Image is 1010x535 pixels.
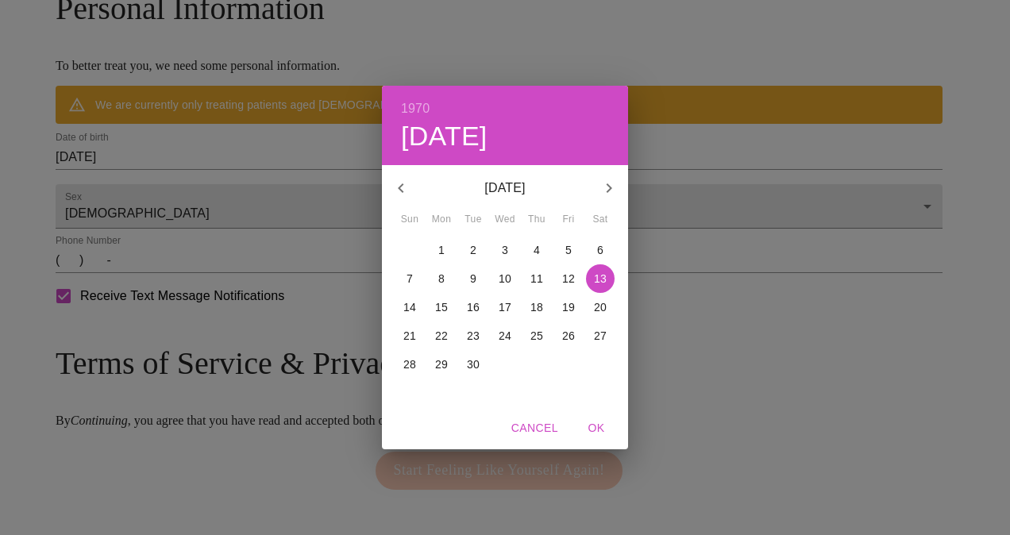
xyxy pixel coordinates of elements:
[499,271,511,287] p: 10
[586,321,615,350] button: 27
[530,328,543,344] p: 25
[395,264,424,293] button: 7
[459,293,488,321] button: 16
[491,212,519,228] span: Wed
[594,299,607,315] p: 20
[435,328,448,344] p: 22
[459,212,488,228] span: Tue
[395,212,424,228] span: Sun
[395,350,424,379] button: 28
[522,212,551,228] span: Thu
[571,414,622,443] button: OK
[491,236,519,264] button: 3
[554,236,583,264] button: 5
[530,271,543,287] p: 11
[522,293,551,321] button: 18
[427,350,456,379] button: 29
[401,98,430,120] button: 1970
[511,418,558,438] span: Cancel
[395,293,424,321] button: 14
[565,242,572,258] p: 5
[427,321,456,350] button: 22
[554,293,583,321] button: 19
[594,271,607,287] p: 13
[491,264,519,293] button: 10
[467,356,480,372] p: 30
[530,299,543,315] p: 18
[401,120,488,153] button: [DATE]
[467,328,480,344] p: 23
[403,356,416,372] p: 28
[502,242,508,258] p: 3
[522,236,551,264] button: 4
[554,321,583,350] button: 26
[522,264,551,293] button: 11
[403,328,416,344] p: 21
[491,293,519,321] button: 17
[554,264,583,293] button: 12
[554,212,583,228] span: Fri
[562,299,575,315] p: 19
[470,242,476,258] p: 2
[427,236,456,264] button: 1
[597,242,603,258] p: 6
[499,299,511,315] p: 17
[505,414,565,443] button: Cancel
[534,242,540,258] p: 4
[459,264,488,293] button: 9
[435,356,448,372] p: 29
[427,212,456,228] span: Mon
[403,299,416,315] p: 14
[438,271,445,287] p: 8
[586,293,615,321] button: 20
[577,418,615,438] span: OK
[459,350,488,379] button: 30
[562,328,575,344] p: 26
[438,242,445,258] p: 1
[427,264,456,293] button: 8
[491,321,519,350] button: 24
[586,212,615,228] span: Sat
[522,321,551,350] button: 25
[594,328,607,344] p: 27
[459,236,488,264] button: 2
[499,328,511,344] p: 24
[562,271,575,287] p: 12
[467,299,480,315] p: 16
[435,299,448,315] p: 15
[470,271,476,287] p: 9
[586,236,615,264] button: 6
[459,321,488,350] button: 23
[420,179,590,198] p: [DATE]
[427,293,456,321] button: 15
[407,271,413,287] p: 7
[586,264,615,293] button: 13
[395,321,424,350] button: 21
